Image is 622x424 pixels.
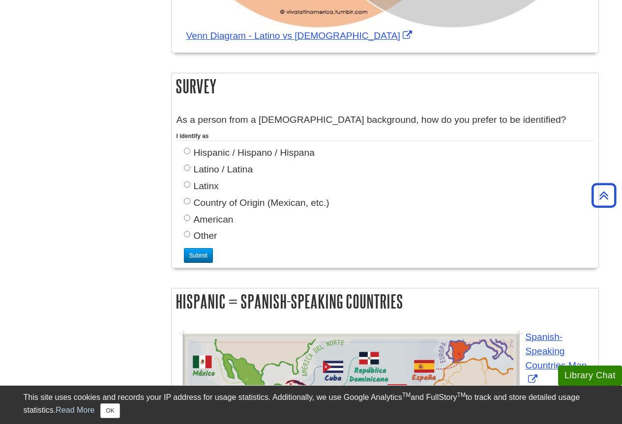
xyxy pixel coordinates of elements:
[172,73,598,99] h2: Survey
[184,198,190,204] input: Country of Origin (Mexican, etc.)
[457,392,466,398] sup: TM
[186,30,415,41] a: Link opens in new window
[100,403,119,418] button: Close
[172,288,598,314] h2: Hispanic = Spanish-Speaking Countries
[184,229,217,243] label: Other
[184,213,234,227] label: American
[184,165,190,171] input: Latino / Latina
[184,163,253,177] label: Latino / Latina
[184,181,190,188] input: Latinx
[588,189,620,202] a: Back to Top
[184,179,219,194] label: Latinx
[24,392,599,418] div: This site uses cookies and records your IP address for usage statistics. Additionally, we use Goo...
[558,366,622,386] button: Library Chat
[184,231,190,237] input: Other
[184,146,315,160] label: Hispanic / Hispano / Hispana
[184,248,213,263] input: Submit
[184,215,190,221] input: American
[177,113,593,127] p: As a person from a [DEMOGRAPHIC_DATA] background, how do you prefer to be identified?
[177,132,593,141] div: I identify as
[402,392,411,398] sup: TM
[184,148,190,154] input: Hispanic / Hispano / Hispana
[56,406,94,414] a: Read More
[184,196,329,210] label: Country of Origin (Mexican, etc.)
[526,332,587,384] a: Link opens in new window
